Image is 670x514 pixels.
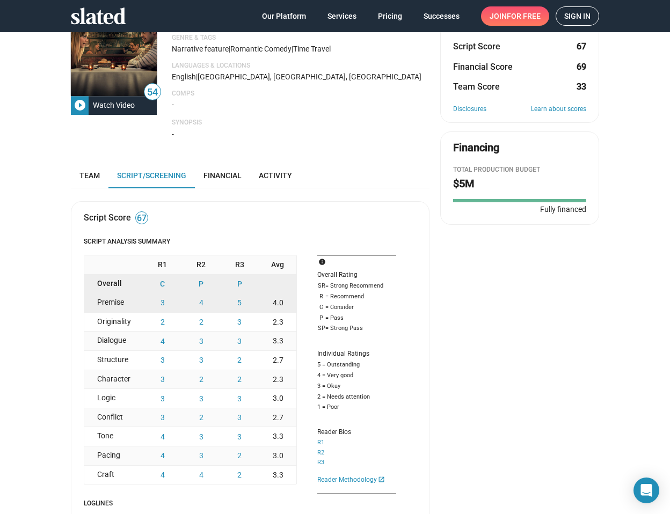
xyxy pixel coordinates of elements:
span: SP [317,325,325,333]
button: 3 [220,332,259,350]
button: 4 [143,427,182,446]
div: Originality [84,313,143,332]
a: Script/Screening [108,163,195,188]
div: Dialogue [84,332,143,350]
span: Romantic Comedy [230,45,292,53]
div: 3.3 [259,332,296,350]
button: 3 [143,370,182,389]
span: SR [317,282,325,290]
p: Synopsis [172,119,429,127]
div: Logic [84,389,143,408]
div: R3 [220,255,259,274]
div: 4 = Very good [317,371,396,380]
button: Watch Video [71,96,157,115]
span: Our Platform [262,6,306,26]
div: = Recommend [317,292,396,301]
a: Team [71,163,108,188]
a: Our Platform [253,6,315,26]
button: R3 [317,459,324,467]
a: Financial [195,163,250,188]
button: 2 [220,351,259,370]
div: 2.7 [259,408,296,427]
a: Reader Methodology [317,475,396,484]
button: 3 [143,408,182,427]
span: Fully financed [536,204,586,215]
h4: Script Analysis Summary [84,238,417,246]
div: Overall [84,275,143,293]
mat-icon: info [318,257,331,270]
div: Overall Rating [317,271,396,280]
div: 3.3 [259,466,296,484]
span: Narrative feature [172,45,229,53]
p: Genre & Tags [172,34,429,42]
a: Sign in [556,6,599,26]
div: Open Intercom Messenger [633,478,659,503]
mat-icon: launch [378,475,385,484]
div: 3.0 [259,389,296,408]
div: 5 = Outstanding [317,361,396,369]
span: C [317,303,325,312]
a: Learn about scores [531,105,586,114]
button: 4 [143,466,182,484]
div: 3 = Okay [317,382,396,391]
div: Script Score [84,212,131,223]
span: | [292,45,293,53]
button: 3 [143,351,182,370]
span: Script/Screening [117,171,186,180]
span: Pricing [378,6,402,26]
span: Financial [203,171,242,180]
button: 4 [182,466,221,484]
div: Tone [84,427,143,446]
button: 2 [220,446,259,465]
div: Premise [84,293,143,312]
a: Successes [415,6,468,26]
button: 2 [182,370,221,389]
dt: Script Score [453,41,500,52]
button: 3 [182,389,221,408]
button: 2 [182,313,221,332]
span: | [196,72,198,81]
p: Languages & Locations [172,62,429,70]
div: Pacing [84,446,143,465]
h2: $5M [453,177,586,191]
button: 3 [143,389,182,408]
button: P [182,275,221,293]
span: | [229,45,230,53]
span: for free [507,6,541,26]
div: = Strong Pass [317,325,396,333]
button: 3 [143,293,182,312]
button: 3 [220,389,259,408]
span: Successes [424,6,460,26]
span: English [172,72,196,81]
a: Pricing [369,6,411,26]
div: 3.3 [259,427,296,446]
span: Sign in [564,7,591,25]
div: Conflict [84,408,143,427]
button: 3 [182,332,221,350]
div: Reader Bios [317,428,396,437]
div: = Pass [317,314,396,322]
a: Joinfor free [481,6,549,26]
div: 4.0 [259,293,296,312]
div: 2.3 [259,370,296,389]
div: Avg [259,255,296,274]
button: 4 [143,332,182,350]
div: 2 = Needs attention [317,393,396,401]
div: R2 [182,255,221,274]
span: Activity [259,171,292,180]
div: 1 = Poor [317,403,396,412]
p: - [172,100,429,110]
button: 3 [220,313,259,332]
button: P [220,275,259,293]
p: Comps [172,90,429,98]
span: [GEOGRAPHIC_DATA], [GEOGRAPHIC_DATA], [GEOGRAPHIC_DATA] [198,72,421,81]
button: 4 [143,446,182,465]
dt: Financial Score [453,61,513,72]
button: 3 [182,427,221,446]
div: = Strong Recommend [317,282,396,290]
span: P [317,314,325,322]
button: 5 [220,293,259,312]
span: R [317,292,325,301]
div: Total Production budget [453,166,586,174]
button: 2 [182,408,221,427]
